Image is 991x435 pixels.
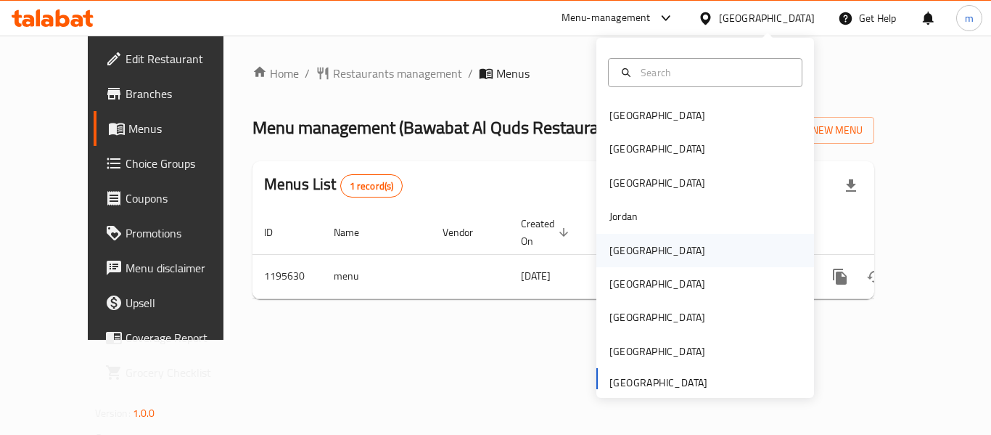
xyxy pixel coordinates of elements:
button: more [823,259,858,294]
a: Promotions [94,216,253,251]
div: [GEOGRAPHIC_DATA] [609,309,705,325]
div: [GEOGRAPHIC_DATA] [609,107,705,123]
span: Choice Groups [126,155,242,172]
a: Grocery Checklist [94,355,253,390]
span: Promotions [126,224,242,242]
a: Branches [94,76,253,111]
a: Coupons [94,181,253,216]
span: Menus [496,65,530,82]
span: Name [334,224,378,241]
span: 1.0.0 [133,404,155,423]
a: Coverage Report [94,320,253,355]
input: Search [635,65,793,81]
span: Menus [128,120,242,137]
button: Add New Menu [762,117,874,144]
div: Menu-management [562,9,651,27]
span: Created On [521,215,573,250]
li: / [468,65,473,82]
span: Branches [126,85,242,102]
span: Menu management ( Bawabat Al Quds Restaurant ) [252,111,618,144]
a: Menus [94,111,253,146]
a: Home [252,65,299,82]
div: [GEOGRAPHIC_DATA] [609,276,705,292]
div: [GEOGRAPHIC_DATA] [609,343,705,359]
a: Upsell [94,285,253,320]
div: Jordan [609,208,638,224]
h2: Menus List [264,174,403,198]
span: Restaurants management [333,65,462,82]
span: Upsell [126,294,242,312]
a: Restaurants management [316,65,462,82]
button: Change Status [858,259,892,294]
span: m [965,10,974,26]
span: [DATE] [521,267,551,285]
a: Menu disclaimer [94,251,253,285]
span: Coupons [126,190,242,207]
span: Vendor [443,224,492,241]
span: Grocery Checklist [126,364,242,381]
nav: breadcrumb [252,65,874,82]
span: Coverage Report [126,329,242,346]
span: Menu disclaimer [126,259,242,277]
div: [GEOGRAPHIC_DATA] [609,243,705,259]
a: Choice Groups [94,146,253,181]
span: Add New Menu [773,121,863,139]
div: [GEOGRAPHIC_DATA] [609,175,705,191]
div: [GEOGRAPHIC_DATA] [609,141,705,157]
span: Edit Restaurant [126,50,242,68]
li: / [305,65,310,82]
a: Edit Restaurant [94,41,253,76]
span: 1 record(s) [341,179,403,193]
td: menu [322,254,431,298]
td: 1195630 [252,254,322,298]
div: [GEOGRAPHIC_DATA] [719,10,815,26]
div: Total records count [340,174,403,198]
span: Version: [95,404,131,423]
span: ID [264,224,292,241]
div: Export file [834,168,868,203]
